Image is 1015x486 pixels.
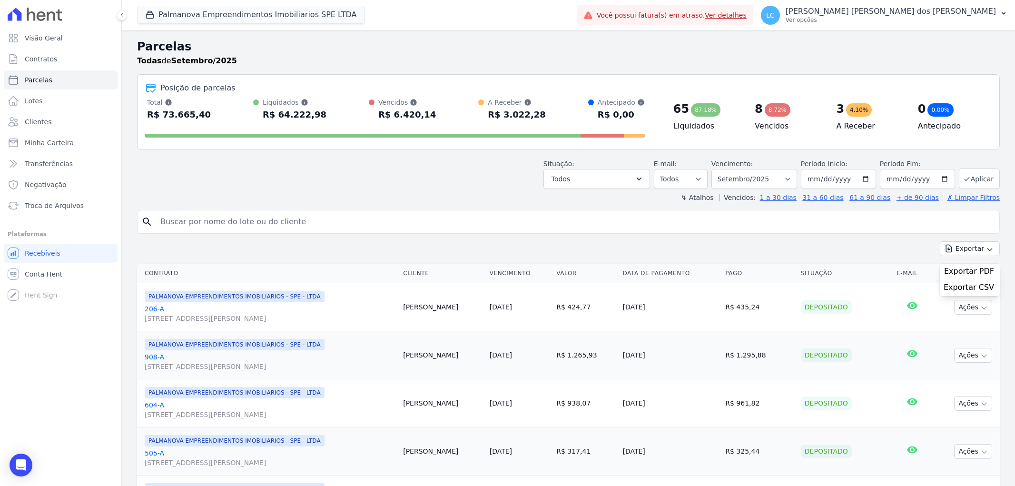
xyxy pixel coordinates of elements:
[801,397,852,410] div: Depositado
[927,103,953,117] div: 0,00%
[543,169,650,189] button: Todos
[25,138,74,148] span: Minha Carteira
[490,399,512,407] a: [DATE]
[954,396,992,411] button: Ações
[4,112,118,131] a: Clientes
[552,331,619,379] td: R$ 1.265,93
[846,103,872,117] div: 4,10%
[765,103,790,117] div: 8,72%
[378,98,436,107] div: Vencidos
[488,107,545,122] div: R$ 3.022,28
[897,194,939,201] a: + de 90 dias
[137,6,365,24] button: Palmanova Empreendimentos Imobiliarios SPE LTDA
[145,410,395,419] span: [STREET_ADDRESS][PERSON_NAME]
[145,352,395,371] a: 908-A[STREET_ADDRESS][PERSON_NAME]
[145,304,395,323] a: 206-A[STREET_ADDRESS][PERSON_NAME]
[25,117,51,127] span: Clientes
[145,400,395,419] a: 604-A[STREET_ADDRESS][PERSON_NAME]
[849,194,890,201] a: 61 a 90 dias
[598,107,645,122] div: R$ 0,00
[619,264,721,283] th: Data de Pagamento
[552,427,619,476] td: R$ 317,41
[147,107,211,122] div: R$ 73.665,40
[786,16,996,24] p: Ver opções
[4,50,118,69] a: Contratos
[25,75,52,85] span: Parcelas
[137,38,1000,55] h2: Parcelas
[543,160,574,168] label: Situação:
[721,264,797,283] th: Pago
[711,160,753,168] label: Vencimento:
[691,103,720,117] div: 87,18%
[8,228,114,240] div: Plataformas
[552,264,619,283] th: Valor
[801,348,852,362] div: Depositado
[760,194,797,201] a: 1 a 30 dias
[619,331,721,379] td: [DATE]
[802,194,843,201] a: 31 a 60 dias
[137,264,399,283] th: Contrato
[490,303,512,311] a: [DATE]
[4,154,118,173] a: Transferências
[4,91,118,110] a: Lotes
[954,444,992,459] button: Ações
[25,33,63,43] span: Visão Geral
[654,160,677,168] label: E-mail:
[801,160,847,168] label: Período Inicío:
[801,300,852,314] div: Depositado
[10,454,32,476] div: Open Intercom Messenger
[145,362,395,371] span: [STREET_ADDRESS][PERSON_NAME]
[399,264,486,283] th: Cliente
[619,379,721,427] td: [DATE]
[918,101,926,117] div: 0
[137,55,237,67] p: de
[490,351,512,359] a: [DATE]
[552,283,619,331] td: R$ 424,77
[399,283,486,331] td: [PERSON_NAME]
[160,82,236,94] div: Posição de parcelas
[4,175,118,194] a: Negativação
[145,314,395,323] span: [STREET_ADDRESS][PERSON_NAME]
[486,264,553,283] th: Vencimento
[145,387,325,398] span: PALMANOVA EMPREENDIMENTOS IMOBILIARIOS - SPE - LTDA
[4,29,118,48] a: Visão Geral
[836,101,844,117] div: 3
[399,331,486,379] td: [PERSON_NAME]
[836,120,902,132] h4: A Receber
[137,56,162,65] strong: Todas
[145,435,325,446] span: PALMANOVA EMPREENDIMENTOS IMOBILIARIOS - SPE - LTDA
[490,447,512,455] a: [DATE]
[944,283,996,294] a: Exportar CSV
[766,12,775,19] span: LC
[552,173,570,185] span: Todos
[145,291,325,302] span: PALMANOVA EMPREENDIMENTOS IMOBILIARIOS - SPE - LTDA
[25,201,84,210] span: Troca de Arquivos
[619,283,721,331] td: [DATE]
[25,248,60,258] span: Recebíveis
[4,133,118,152] a: Minha Carteira
[619,427,721,476] td: [DATE]
[893,264,932,283] th: E-mail
[721,379,797,427] td: R$ 961,82
[25,180,67,189] span: Negativação
[954,348,992,363] button: Ações
[263,107,326,122] div: R$ 64.222,98
[598,98,645,107] div: Antecipado
[145,458,395,467] span: [STREET_ADDRESS][PERSON_NAME]
[552,379,619,427] td: R$ 938,07
[25,54,57,64] span: Contratos
[753,2,1015,29] button: LC [PERSON_NAME] [PERSON_NAME] dos [PERSON_NAME] Ver opções
[141,216,153,228] i: search
[681,194,713,201] label: ↯ Atalhos
[145,339,325,350] span: PALMANOVA EMPREENDIMENTOS IMOBILIARIOS - SPE - LTDA
[721,331,797,379] td: R$ 1.295,88
[797,264,893,283] th: Situação
[755,120,821,132] h4: Vencidos
[4,70,118,89] a: Parcelas
[673,120,739,132] h4: Liquidados
[155,212,995,231] input: Buscar por nome do lote ou do cliente
[721,283,797,331] td: R$ 435,24
[171,56,237,65] strong: Setembro/2025
[378,107,436,122] div: R$ 6.420,14
[263,98,326,107] div: Liquidados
